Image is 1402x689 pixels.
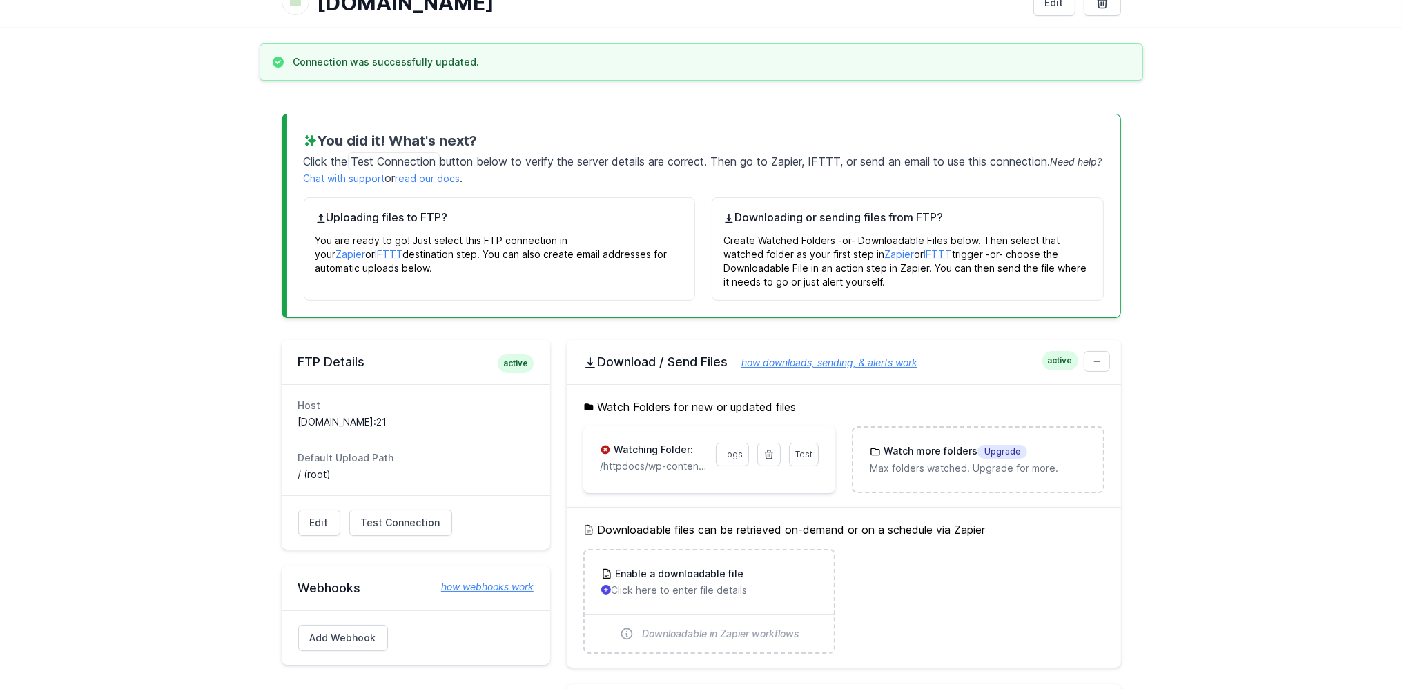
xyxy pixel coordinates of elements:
[1042,351,1078,370] span: active
[881,444,1027,459] h3: Watch more folders
[315,226,684,275] p: You are ready to go! Just select this FTP connection in your or destination step. You can also cr...
[924,248,952,260] a: IFTTT
[789,443,819,466] a: Test
[376,248,403,260] a: IFTTT
[977,445,1027,459] span: Upgrade
[349,510,452,536] a: Test Connection
[396,172,460,184] a: read our docs
[348,152,440,170] span: Test Connection
[583,354,1104,370] h2: Download / Send Files
[298,354,534,370] h2: FTP Details
[601,583,817,597] p: Click here to enter file details
[723,209,1092,226] h4: Downloading or sending files from FTP?
[600,459,708,473] p: /httpdocs/wp-content/uploads/exports
[583,521,1104,538] h5: Downloadable files can be retrieved on-demand or on a schedule via Zapier
[585,550,834,652] a: Enable a downloadable file Click here to enter file details Downloadable in Zapier workflows
[293,55,480,69] h3: Connection was successfully updated.
[298,510,340,536] a: Edit
[583,399,1104,415] h5: Watch Folders for new or updated files
[427,580,534,594] a: how webhooks work
[315,209,684,226] h4: Uploading files to FTP?
[304,172,385,184] a: Chat with support
[728,357,917,368] a: how downloads, sending, & alerts work
[304,150,1104,186] p: Click the button below to verify the server details are correct. Then go to Zapier, IFTTT, or sen...
[1051,156,1102,168] span: Need help?
[716,443,749,466] a: Logs
[304,131,1104,150] h3: You did it! What's next?
[642,627,799,641] span: Downloadable in Zapier workflows
[853,428,1102,492] a: Watch more foldersUpgrade Max folders watched. Upgrade for more.
[298,399,534,412] dt: Host
[298,451,534,465] dt: Default Upload Path
[361,516,440,530] span: Test Connection
[723,226,1092,289] p: Create Watched Folders -or- Downloadable Files below. Then select that watched folder as your fir...
[1333,620,1385,672] iframe: Drift Widget Chat Controller
[870,461,1086,475] p: Max folders watched. Upgrade for more.
[611,443,693,457] h3: Watching Folder:
[795,449,812,459] span: Test
[298,415,534,429] dd: [DOMAIN_NAME]:21
[298,468,534,481] dd: / (root)
[298,580,534,597] h2: Webhooks
[612,567,743,581] h3: Enable a downloadable file
[298,625,388,651] a: Add Webhook
[336,248,366,260] a: Zapier
[884,248,914,260] a: Zapier
[498,354,534,373] span: active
